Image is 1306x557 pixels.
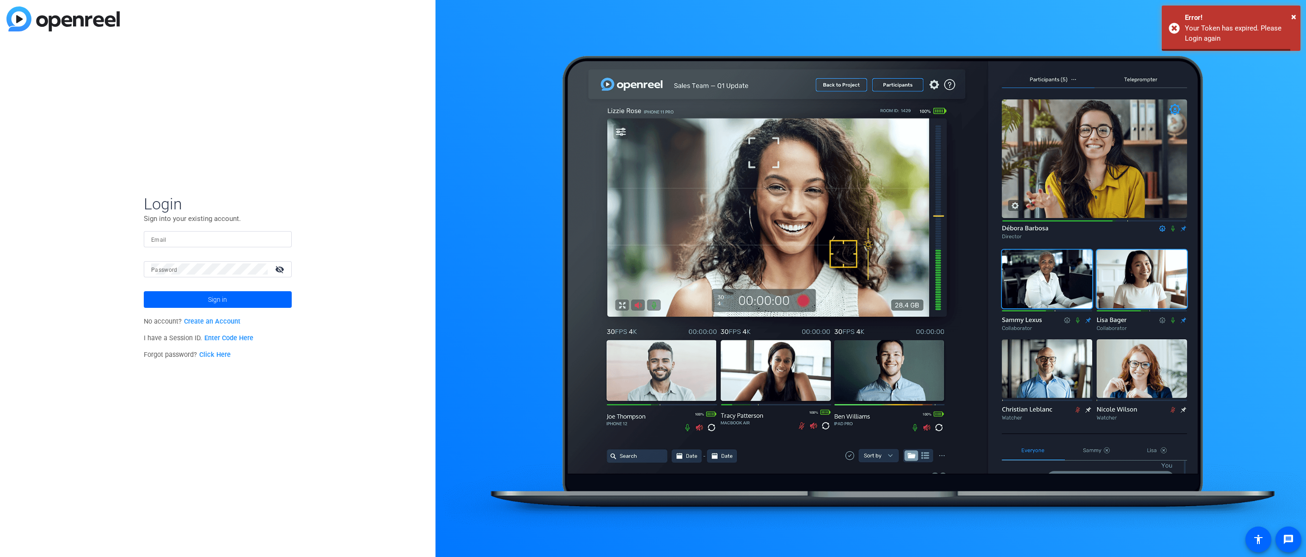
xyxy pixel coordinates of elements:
div: Error! [1185,12,1294,23]
button: Close [1291,10,1296,24]
mat-icon: accessibility [1253,534,1264,545]
mat-label: Email [151,237,166,243]
span: Login [144,194,292,214]
a: Enter Code Here [204,334,253,342]
a: Click Here [199,351,231,359]
span: I have a Session ID. [144,334,253,342]
mat-icon: message [1283,534,1294,545]
button: Sign in [144,291,292,308]
span: × [1291,11,1296,22]
span: Sign in [208,288,227,311]
img: blue-gradient.svg [6,6,120,31]
a: Create an Account [184,318,240,325]
mat-label: Password [151,267,178,273]
input: Enter Email Address [151,233,284,245]
p: Sign into your existing account. [144,214,292,224]
div: Your Token has expired. Please Login again [1185,23,1294,44]
mat-icon: visibility_off [270,263,292,276]
span: No account? [144,318,240,325]
span: Forgot password? [144,351,231,359]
